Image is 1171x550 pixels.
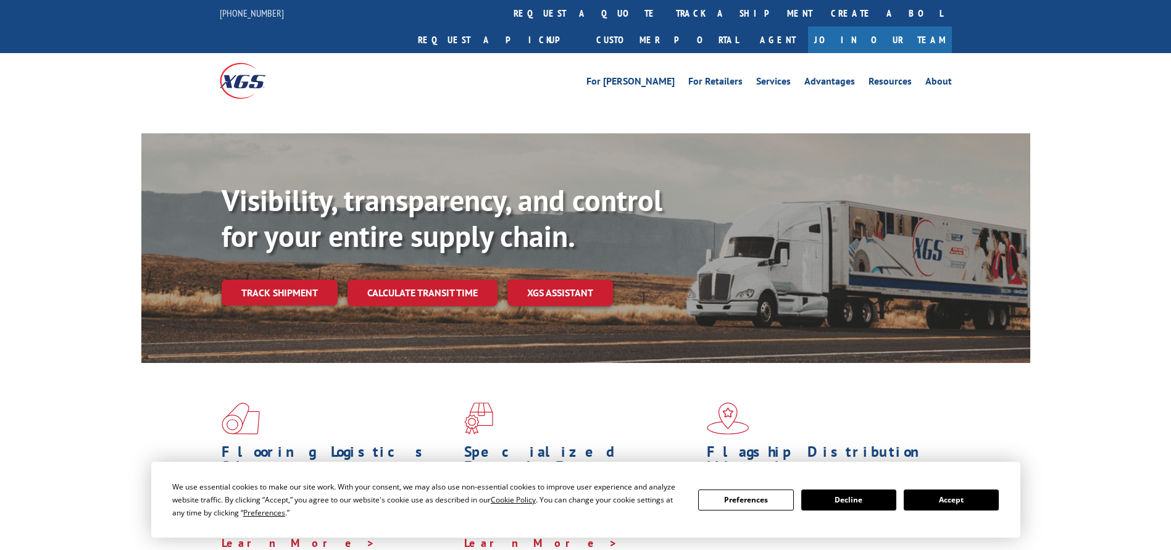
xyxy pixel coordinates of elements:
[222,536,375,550] a: Learn More >
[151,462,1020,538] div: Cookie Consent Prompt
[222,402,260,435] img: xgs-icon-total-supply-chain-intelligence-red
[491,494,536,505] span: Cookie Policy
[707,444,940,480] h1: Flagship Distribution Model
[925,77,952,90] a: About
[688,77,743,90] a: For Retailers
[808,27,952,53] a: Join Our Team
[409,27,587,53] a: Request a pickup
[756,77,791,90] a: Services
[222,444,455,480] h1: Flooring Logistics Solutions
[222,181,662,255] b: Visibility, transparency, and control for your entire supply chain.
[243,507,285,518] span: Preferences
[222,280,338,306] a: Track shipment
[586,77,675,90] a: For [PERSON_NAME]
[804,77,855,90] a: Advantages
[801,490,896,510] button: Decline
[748,27,808,53] a: Agent
[348,280,498,306] a: Calculate transit time
[507,280,613,306] a: XGS ASSISTANT
[698,490,793,510] button: Preferences
[464,402,493,435] img: xgs-icon-focused-on-flooring-red
[904,490,999,510] button: Accept
[464,444,698,480] h1: Specialized Freight Experts
[220,7,284,19] a: [PHONE_NUMBER]
[869,77,912,90] a: Resources
[707,402,749,435] img: xgs-icon-flagship-distribution-model-red
[587,27,748,53] a: Customer Portal
[464,536,618,550] a: Learn More >
[172,480,683,519] div: We use essential cookies to make our site work. With your consent, we may also use non-essential ...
